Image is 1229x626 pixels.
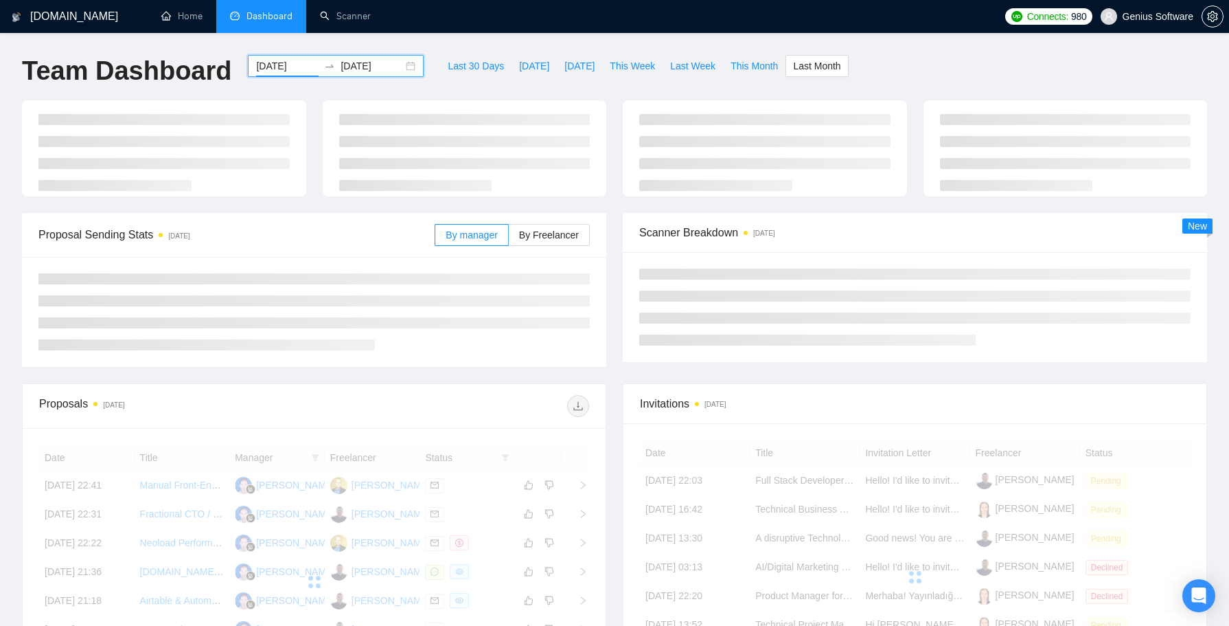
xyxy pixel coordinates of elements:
input: Start date [256,58,319,74]
span: dashboard [230,11,240,21]
span: 980 [1071,9,1086,24]
input: End date [341,58,403,74]
span: Invitations [640,395,1190,412]
span: By Freelancer [519,230,579,241]
span: Last Month [793,58,840,74]
button: [DATE] [557,55,602,77]
button: [DATE] [512,55,557,77]
img: upwork-logo.png [1011,11,1022,22]
a: searchScanner [320,10,371,22]
span: swap-right [324,60,335,71]
time: [DATE] [103,401,124,409]
a: setting [1202,11,1224,22]
button: Last 30 Days [440,55,512,77]
span: setting [1202,11,1223,22]
div: Proposals [39,395,314,417]
span: Dashboard [246,10,292,22]
time: [DATE] [753,230,774,237]
span: Last 30 Days [448,58,504,74]
span: By manager [446,230,497,241]
time: [DATE] [704,401,726,408]
span: Scanner Breakdown [639,224,1191,241]
span: to [324,60,335,71]
span: Last Week [670,58,715,74]
span: [DATE] [564,58,595,74]
a: homeHome [161,10,203,22]
button: Last Month [785,55,848,77]
button: setting [1202,5,1224,27]
h1: Team Dashboard [22,55,231,87]
time: [DATE] [168,232,189,240]
button: Last Week [663,55,723,77]
span: New [1188,221,1207,232]
button: This Month [723,55,785,77]
span: This Week [610,58,655,74]
span: Connects: [1027,9,1068,24]
div: Open Intercom Messenger [1182,579,1215,612]
span: user [1104,12,1114,21]
span: [DATE] [519,58,549,74]
img: logo [12,6,21,28]
span: This Month [731,58,778,74]
span: Proposal Sending Stats [38,226,435,243]
button: This Week [602,55,663,77]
